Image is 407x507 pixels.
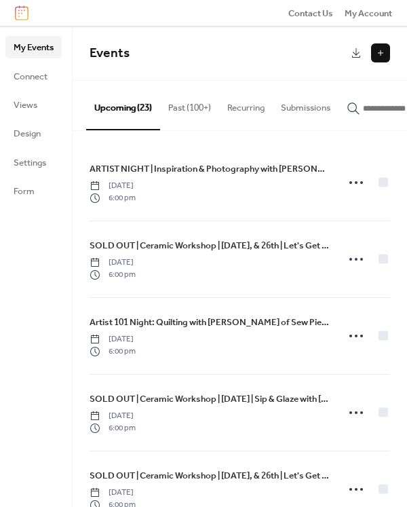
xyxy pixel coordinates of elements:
[90,162,329,176] a: ARTIST NIGHT | Inspiration & Photography with [PERSON_NAME] of Seven Diamond Photography
[14,156,46,170] span: Settings
[14,70,47,83] span: Connect
[90,41,130,66] span: Events
[5,36,62,58] a: My Events
[90,468,329,483] a: SOLD OUT | Ceramic Workshop | [DATE], & 26th | Let's Get Dirty 3 Part Workshop with [PERSON_NAME]
[345,6,392,20] a: My Account
[5,122,62,144] a: Design
[90,487,136,499] span: [DATE]
[14,185,35,198] span: Form
[5,151,62,173] a: Settings
[273,81,338,128] button: Submissions
[90,257,136,269] span: [DATE]
[288,6,333,20] a: Contact Us
[90,180,136,192] span: [DATE]
[90,392,329,406] span: SOLD OUT | Ceramic Workshop | [DATE] | Sip & Glaze with [PERSON_NAME]
[90,162,329,176] span: ARTIST NIGHT | Inspiration & Photography with [PERSON_NAME] of Seven Diamond Photography
[14,98,37,112] span: Views
[15,5,28,20] img: logo
[345,7,392,20] span: My Account
[90,422,136,434] span: 6:00 pm
[14,127,41,140] span: Design
[90,345,136,358] span: 6:00 pm
[90,410,136,422] span: [DATE]
[5,65,62,87] a: Connect
[160,81,219,128] button: Past (100+)
[90,269,136,281] span: 6:00 pm
[90,392,329,407] a: SOLD OUT | Ceramic Workshop | [DATE] | Sip & Glaze with [PERSON_NAME]
[5,94,62,115] a: Views
[288,7,333,20] span: Contact Us
[90,333,136,345] span: [DATE]
[219,81,273,128] button: Recurring
[90,315,329,330] a: Artist 101 Night: Quilting with [PERSON_NAME] of Sew Pieceful
[90,239,329,252] span: SOLD OUT | Ceramic Workshop | [DATE], & 26th | Let's Get Dirty 3 Part Workshop with [PERSON_NAME]
[90,238,329,253] a: SOLD OUT | Ceramic Workshop | [DATE], & 26th | Let's Get Dirty 3 Part Workshop with [PERSON_NAME]
[90,316,329,329] span: Artist 101 Night: Quilting with [PERSON_NAME] of Sew Pieceful
[86,81,160,130] button: Upcoming (23)
[90,192,136,204] span: 6:00 pm
[5,180,62,202] a: Form
[90,469,329,483] span: SOLD OUT | Ceramic Workshop | [DATE], & 26th | Let's Get Dirty 3 Part Workshop with [PERSON_NAME]
[14,41,54,54] span: My Events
